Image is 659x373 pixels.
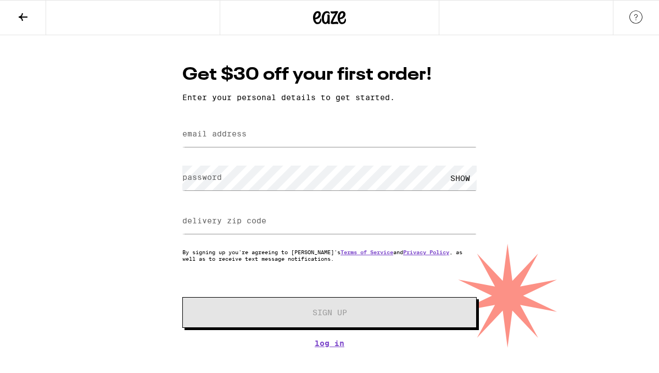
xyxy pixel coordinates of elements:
[182,297,477,328] button: Sign Up
[182,122,477,147] input: email address
[182,173,222,182] label: password
[340,249,393,255] a: Terms of Service
[312,309,347,316] span: Sign Up
[182,339,477,348] a: Log In
[182,63,477,87] h1: Get $30 off your first order!
[182,249,477,262] p: By signing up you're agreeing to [PERSON_NAME]'s and , as well as to receive text message notific...
[444,166,477,190] div: SHOW
[182,93,477,102] p: Enter your personal details to get started.
[182,129,247,138] label: email address
[182,216,266,225] label: delivery zip code
[182,209,477,234] input: delivery zip code
[403,249,449,255] a: Privacy Policy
